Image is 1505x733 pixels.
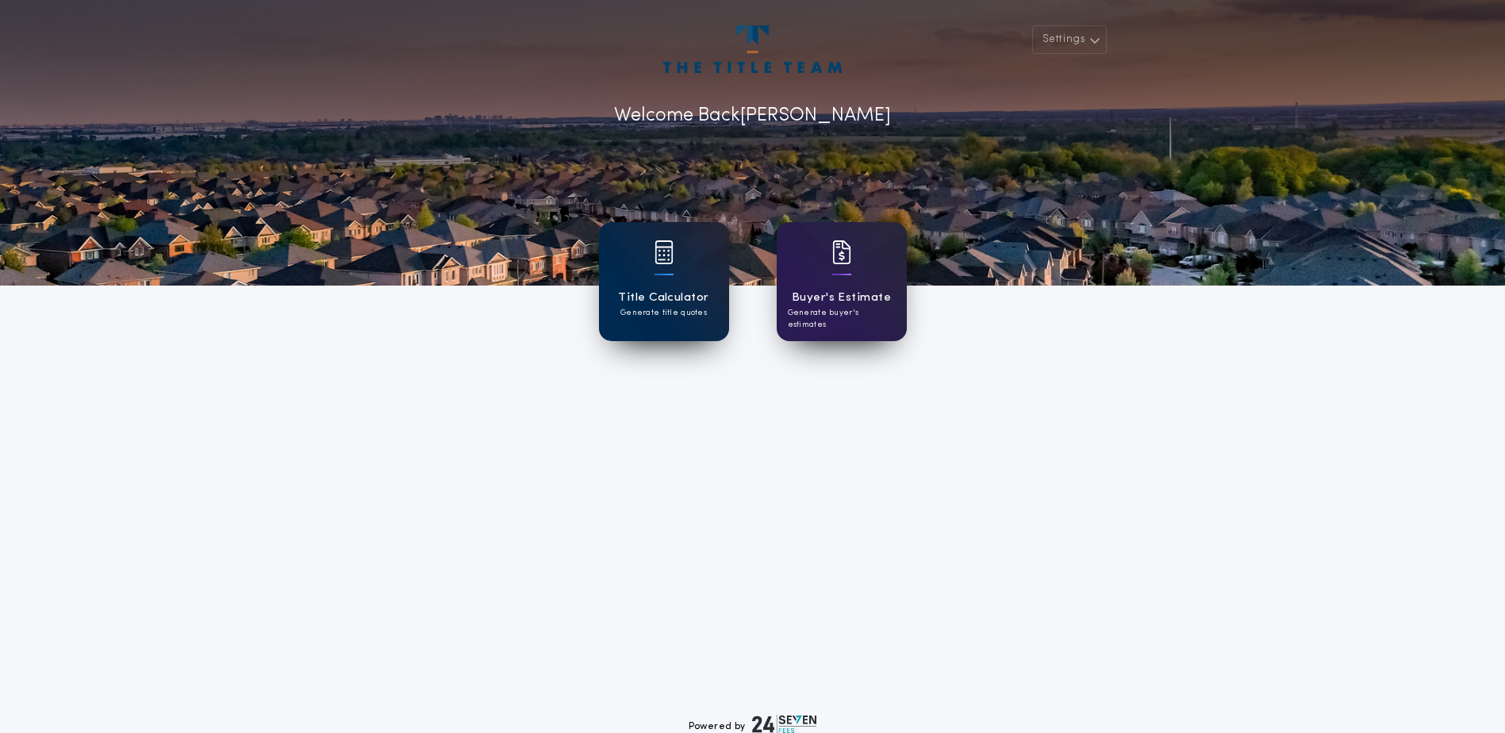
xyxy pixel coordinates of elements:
[1032,25,1107,54] button: Settings
[663,25,841,73] img: account-logo
[614,102,891,130] p: Welcome Back [PERSON_NAME]
[620,307,707,319] p: Generate title quotes
[792,289,891,307] h1: Buyer's Estimate
[832,240,851,264] img: card icon
[777,222,907,341] a: card iconBuyer's EstimateGenerate buyer's estimates
[618,289,708,307] h1: Title Calculator
[599,222,729,341] a: card iconTitle CalculatorGenerate title quotes
[655,240,674,264] img: card icon
[788,307,896,331] p: Generate buyer's estimates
